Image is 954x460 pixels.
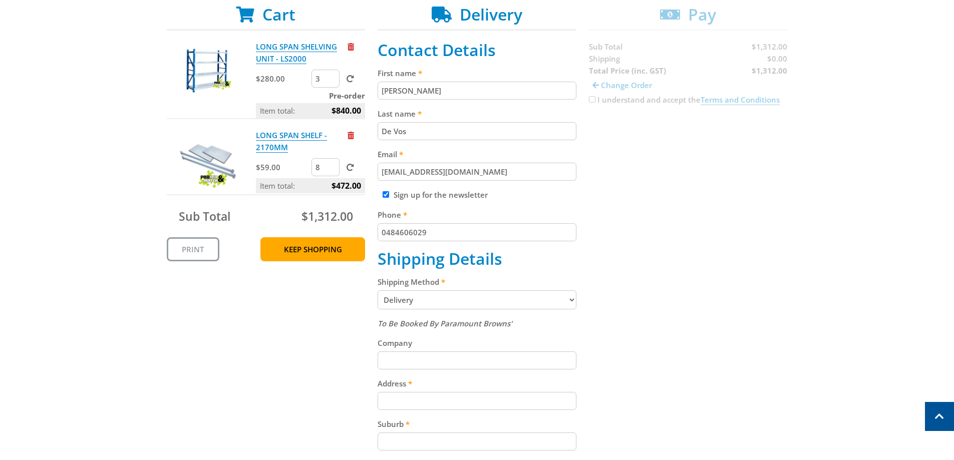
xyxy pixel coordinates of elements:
[378,276,576,288] label: Shipping Method
[378,122,576,140] input: Please enter your last name.
[378,432,576,450] input: Please enter your suburb.
[256,73,309,85] p: $280.00
[378,377,576,389] label: Address
[378,209,576,221] label: Phone
[262,4,295,25] span: Cart
[301,208,353,224] span: $1,312.00
[378,249,576,268] h2: Shipping Details
[378,223,576,241] input: Please enter your telephone number.
[348,130,354,140] a: Remove from cart
[176,129,236,189] img: LONG SPAN SHELF - 2170MM
[378,337,576,349] label: Company
[348,42,354,52] a: Remove from cart
[332,178,361,193] span: $472.00
[378,290,576,309] select: Please select a shipping method.
[167,237,219,261] a: Print
[378,163,576,181] input: Please enter your email address.
[176,41,236,101] img: LONG SPAN SHELVING UNIT - LS2000
[256,161,309,173] p: $59.00
[332,103,361,118] span: $840.00
[256,42,337,64] a: LONG SPAN SHELVING UNIT - LS2000
[378,318,512,328] em: To Be Booked By Paramount Browns'
[256,130,327,153] a: LONG SPAN SHELF - 2170MM
[378,41,576,60] h2: Contact Details
[378,392,576,410] input: Please enter your address.
[256,90,365,102] p: Pre-order
[378,148,576,160] label: Email
[378,108,576,120] label: Last name
[256,178,365,193] p: Item total:
[260,237,365,261] a: Keep Shopping
[378,82,576,100] input: Please enter your first name.
[460,4,522,25] span: Delivery
[378,67,576,79] label: First name
[378,418,576,430] label: Suburb
[179,208,230,224] span: Sub Total
[394,190,488,200] label: Sign up for the newsletter
[256,103,365,118] p: Item total:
